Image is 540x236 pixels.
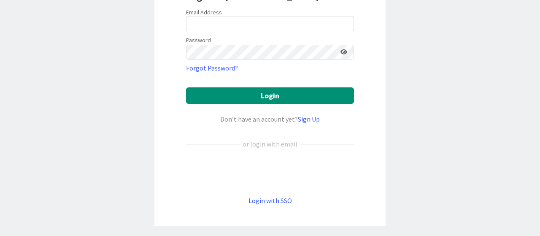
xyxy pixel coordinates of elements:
iframe: Sign in with Google Button [182,163,358,182]
label: Email Address [186,8,222,16]
a: Forgot Password? [186,63,238,73]
button: Login [186,87,354,104]
label: Password [186,36,211,45]
a: Sign Up [298,115,320,123]
a: Login with SSO [248,196,292,205]
div: or login with email [240,139,300,149]
div: Don’t have an account yet? [186,114,354,124]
